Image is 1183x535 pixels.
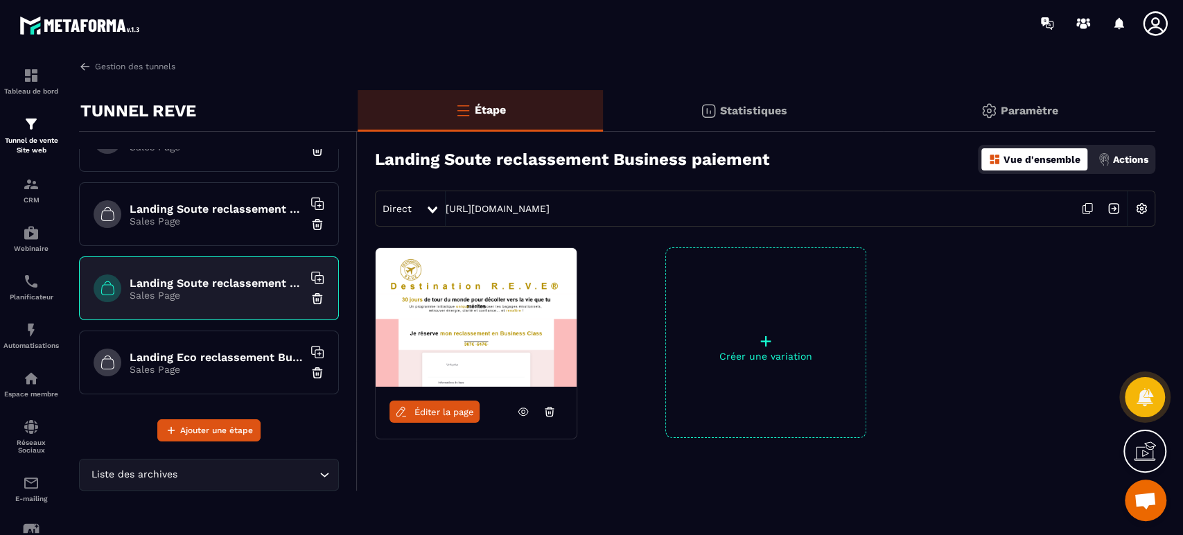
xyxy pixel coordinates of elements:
img: scheduler [23,273,40,290]
a: schedulerschedulerPlanificateur [3,263,59,311]
p: Webinaire [3,245,59,252]
p: Sales Page [130,364,303,375]
img: arrow [79,60,91,73]
p: Sales Page [130,141,303,152]
p: Espace membre [3,390,59,398]
img: setting-gr.5f69749f.svg [981,103,997,119]
input: Search for option [180,467,316,482]
img: actions.d6e523a2.png [1098,153,1110,166]
span: Éditer la page [414,407,474,417]
img: bars-o.4a397970.svg [455,102,471,119]
img: trash [310,292,324,306]
a: formationformationCRM [3,166,59,214]
img: automations [23,370,40,387]
h6: Landing Eco reclassement Business paiement [130,351,303,364]
a: social-networksocial-networkRéseaux Sociaux [3,408,59,464]
img: formation [23,116,40,132]
p: Vue d'ensemble [1004,154,1080,165]
img: arrow-next.bcc2205e.svg [1101,195,1127,222]
p: Étape [475,103,506,116]
span: Direct [383,203,412,214]
a: formationformationTunnel de vente Site web [3,105,59,166]
img: trash [310,366,324,380]
p: CRM [3,196,59,204]
div: Ouvrir le chat [1125,480,1166,521]
p: Réseaux Sociaux [3,439,59,454]
img: dashboard-orange.40269519.svg [988,153,1001,166]
span: Liste des archives [88,467,180,482]
img: setting-w.858f3a88.svg [1128,195,1155,222]
p: Tunnel de vente Site web [3,136,59,155]
p: Automatisations [3,342,59,349]
img: email [23,475,40,491]
a: automationsautomationsAutomatisations [3,311,59,360]
img: trash [310,143,324,157]
h6: Landing Soute reclassement Business paiement [130,277,303,290]
img: stats.20deebd0.svg [700,103,717,119]
img: image [376,248,577,387]
p: Créer une variation [666,351,866,362]
span: Ajouter une étape [180,423,253,437]
a: automationsautomationsEspace membre [3,360,59,408]
a: Éditer la page [389,401,480,423]
p: Sales Page [130,216,303,227]
p: Paramètre [1001,104,1058,117]
a: automationsautomationsWebinaire [3,214,59,263]
img: automations [23,225,40,241]
a: emailemailE-mailing [3,464,59,513]
a: formationformationTableau de bord [3,57,59,105]
p: Statistiques [720,104,787,117]
a: [URL][DOMAIN_NAME] [446,203,550,214]
p: Actions [1113,154,1148,165]
p: Sales Page [130,290,303,301]
p: Planificateur [3,293,59,301]
p: TUNNEL REVE [80,97,196,125]
p: Tableau de bord [3,87,59,95]
img: logo [19,12,144,38]
img: formation [23,176,40,193]
p: + [666,331,866,351]
h6: Landing Soute reclassement Eco paiement [130,202,303,216]
a: Gestion des tunnels [79,60,175,73]
img: formation [23,67,40,84]
img: social-network [23,419,40,435]
button: Ajouter une étape [157,419,261,441]
img: trash [310,218,324,231]
h3: Landing Soute reclassement Business paiement [375,150,769,169]
p: E-mailing [3,495,59,502]
img: automations [23,322,40,338]
div: Search for option [79,459,339,491]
